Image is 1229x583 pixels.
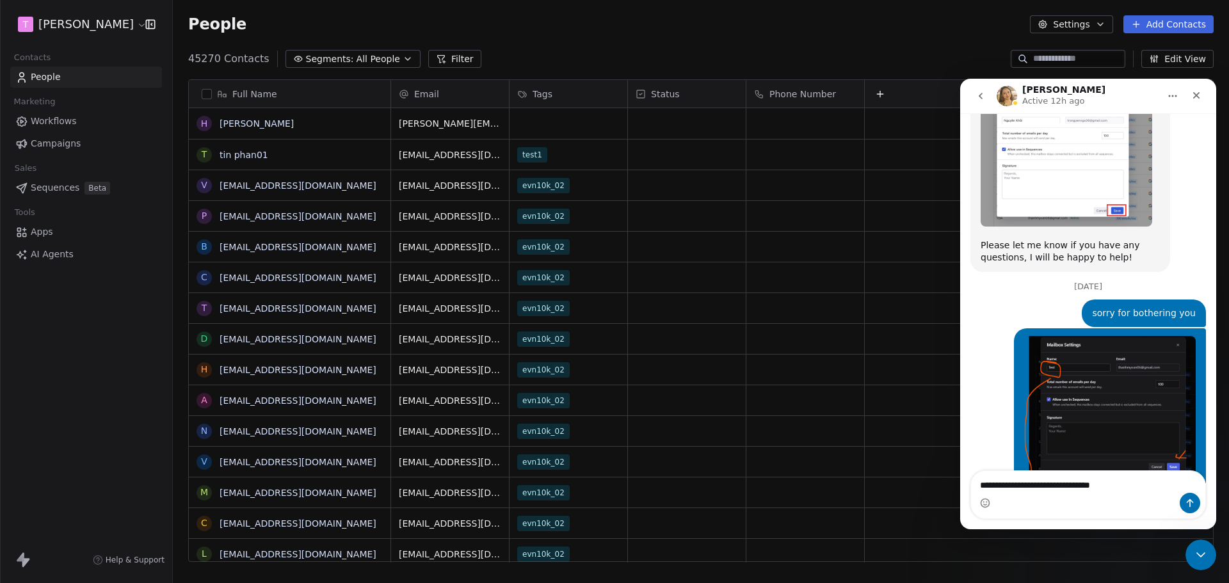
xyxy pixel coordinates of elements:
div: v [201,179,207,192]
a: [PERSON_NAME] [220,118,294,129]
span: evn10k_02 [517,516,570,531]
a: [EMAIL_ADDRESS][DOMAIN_NAME] [220,334,376,344]
a: [EMAIL_ADDRESS][DOMAIN_NAME] [220,242,376,252]
span: Full Name [232,88,277,100]
span: [EMAIL_ADDRESS][DOMAIN_NAME] [399,363,501,376]
div: Status [628,80,746,108]
div: b [201,240,207,253]
button: Filter [428,50,481,68]
a: [EMAIL_ADDRESS][DOMAIN_NAME] [220,211,376,221]
div: Full Name [189,80,390,108]
span: Tools [9,203,40,222]
a: [EMAIL_ADDRESS][DOMAIN_NAME] [220,426,376,436]
span: [EMAIL_ADDRESS][DOMAIN_NAME] [399,333,501,346]
a: [EMAIL_ADDRESS][DOMAIN_NAME] [220,549,376,559]
div: Tags [510,80,627,108]
span: [EMAIL_ADDRESS][DOMAIN_NAME] [399,394,501,407]
span: evn10k_02 [517,178,570,193]
a: [EMAIL_ADDRESS][DOMAIN_NAME] [220,395,376,406]
div: grid [391,108,1214,563]
span: All People [357,52,400,66]
a: [EMAIL_ADDRESS][DOMAIN_NAME] [220,518,376,529]
a: tin phan01 [220,150,268,160]
span: Beta [84,182,110,195]
div: grid [189,108,391,563]
iframe: To enrich screen reader interactions, please activate Accessibility in Grammarly extension settings [960,79,1216,529]
span: evn10k_02 [517,424,570,439]
div: Phone Number [746,80,864,108]
div: n [201,424,207,438]
div: l [202,547,207,561]
span: Sales [9,159,42,178]
span: Marketing [8,92,61,111]
span: Help & Support [106,555,165,565]
a: [EMAIL_ADDRESS][DOMAIN_NAME] [220,457,376,467]
div: t [202,148,207,161]
span: [EMAIL_ADDRESS][DOMAIN_NAME] [399,548,501,561]
a: [EMAIL_ADDRESS][DOMAIN_NAME] [220,365,376,375]
a: [EMAIL_ADDRESS][DOMAIN_NAME] [220,180,376,191]
span: Segments: [306,52,354,66]
a: [EMAIL_ADDRESS][DOMAIN_NAME] [220,488,376,498]
span: evn10k_02 [517,485,570,500]
div: c [201,271,207,284]
div: p [202,209,207,223]
a: Workflows [10,111,162,132]
span: Apps [31,225,53,239]
a: Campaigns [10,133,162,154]
span: [EMAIL_ADDRESS][DOMAIN_NAME] [399,456,501,468]
span: [EMAIL_ADDRESS][DOMAIN_NAME] [399,425,501,438]
span: [EMAIL_ADDRESS][DOMAIN_NAME] [399,210,501,223]
span: Sequences [31,181,79,195]
span: Status [651,88,680,100]
a: SequencesBeta [10,177,162,198]
span: Email [414,88,439,100]
a: [EMAIL_ADDRESS][DOMAIN_NAME] [220,303,376,314]
span: evn10k_02 [517,547,570,562]
span: Tags [533,88,552,100]
div: H [201,117,208,131]
div: Email [391,80,509,108]
span: evn10k_02 [517,239,570,255]
span: [EMAIL_ADDRESS][DOMAIN_NAME] [399,241,501,253]
span: [EMAIL_ADDRESS][DOMAIN_NAME] [399,486,501,499]
span: [PERSON_NAME] [38,16,134,33]
a: Apps [10,221,162,243]
span: T [23,18,29,31]
button: Edit View [1141,50,1214,68]
iframe: Intercom live chat [1185,539,1216,570]
div: v [201,455,207,468]
a: People [10,67,162,88]
span: evn10k_02 [517,209,570,224]
a: [EMAIL_ADDRESS][DOMAIN_NAME] [220,273,376,283]
a: AI Agents [10,244,162,265]
span: evn10k_02 [517,270,570,285]
span: test1 [517,147,547,163]
span: Phone Number [769,88,836,100]
div: m [200,486,208,499]
div: c [201,516,207,530]
button: Settings [1030,15,1113,33]
button: T[PERSON_NAME] [15,13,136,35]
span: Contacts [8,48,56,67]
button: Add Contacts [1123,15,1214,33]
a: Help & Support [93,555,165,565]
div: t [202,301,207,315]
span: [EMAIL_ADDRESS][DOMAIN_NAME] [399,271,501,284]
span: Campaigns [31,137,81,150]
div: d [201,332,208,346]
div: a [201,394,207,407]
div: h [201,363,208,376]
span: [PERSON_NAME][EMAIL_ADDRESS][DOMAIN_NAME] [399,117,501,130]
